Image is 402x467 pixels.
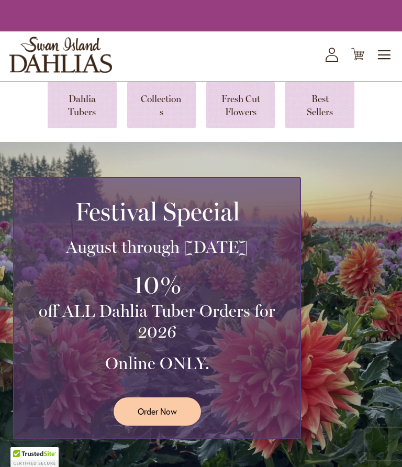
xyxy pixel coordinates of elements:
[27,268,287,301] h3: 10%
[27,237,287,258] h3: August through [DATE]
[27,353,287,374] h3: Online ONLY.
[27,197,287,226] h2: Festival Special
[9,37,112,73] a: store logo
[27,301,287,342] h3: off ALL Dahlia Tuber Orders for 2026
[114,397,201,425] a: Order Now
[138,405,177,417] span: Order Now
